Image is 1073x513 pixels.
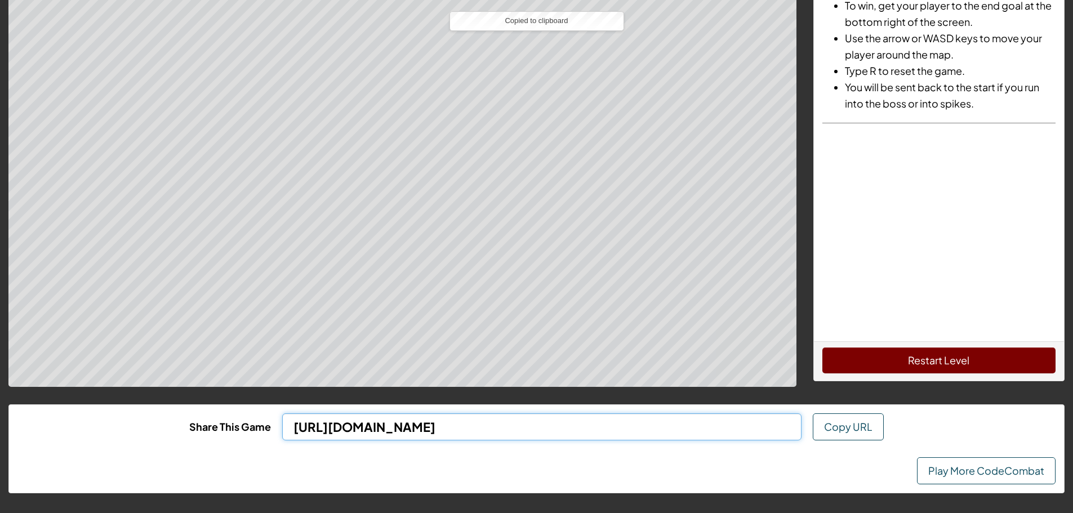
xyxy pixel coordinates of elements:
li: Type R to reset the game. [845,63,1056,79]
span: Copy URL [824,420,872,433]
button: Restart Level [822,347,1056,373]
a: Play More CodeCombat [917,457,1056,484]
button: Copy URL [813,413,884,440]
li: You will be sent back to the start if you run into the boss or into spikes. [845,79,1056,111]
span: Copied to clipboard [505,16,568,25]
b: Share This Game [189,420,271,433]
li: Use the arrow or WASD keys to move your player around the map. [845,30,1056,63]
